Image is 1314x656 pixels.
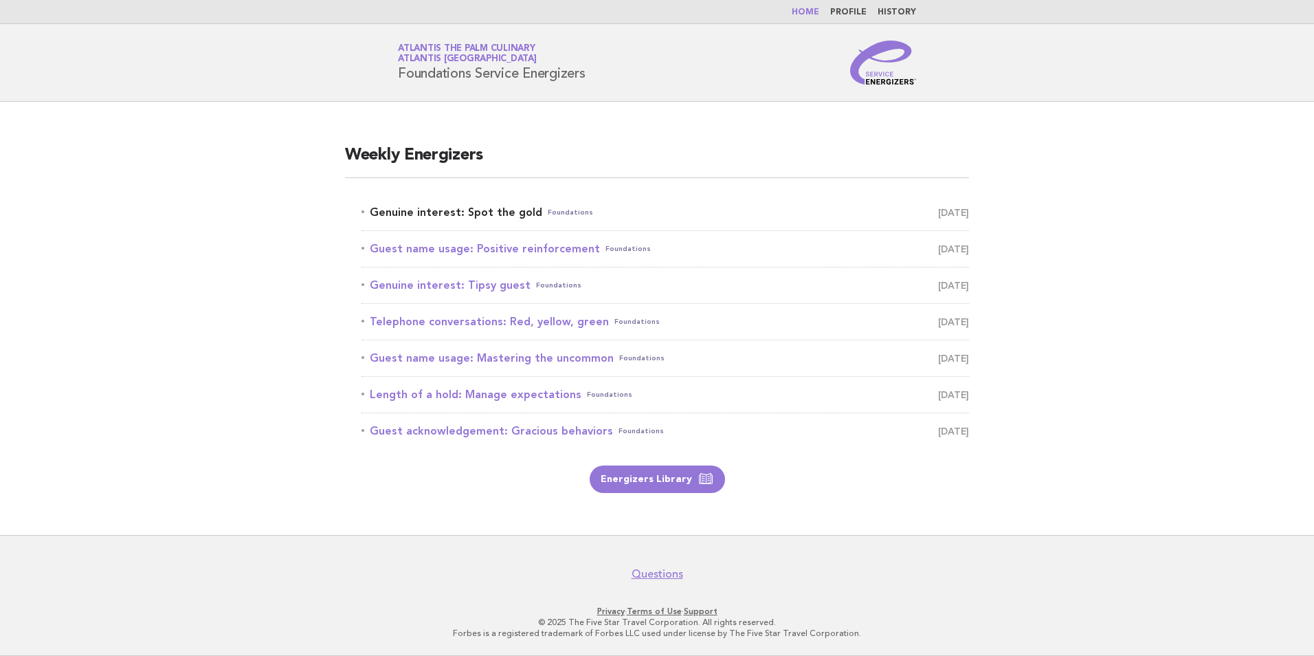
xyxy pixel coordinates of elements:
[938,239,969,259] span: [DATE]
[627,606,682,616] a: Terms of Use
[590,466,725,493] a: Energizers Library
[236,617,1078,628] p: © 2025 The Five Star Travel Corporation. All rights reserved.
[605,239,651,259] span: Foundations
[398,45,586,80] h1: Foundations Service Energizers
[938,422,969,441] span: [DATE]
[361,349,969,368] a: Guest name usage: Mastering the uncommonFoundations [DATE]
[938,312,969,331] span: [DATE]
[850,41,916,85] img: Service Energizers
[792,8,819,17] a: Home
[361,385,969,404] a: Length of a hold: Manage expectationsFoundations [DATE]
[361,312,969,331] a: Telephone conversations: Red, yellow, greenFoundations [DATE]
[938,203,969,222] span: [DATE]
[398,44,537,63] a: Atlantis The Palm CulinaryAtlantis [GEOGRAPHIC_DATA]
[587,385,632,404] span: Foundations
[830,8,867,17] a: Profile
[361,239,969,259] a: Guest name usage: Positive reinforcementFoundations [DATE]
[361,203,969,222] a: Genuine interest: Spot the goldFoundations [DATE]
[619,349,665,368] span: Foundations
[361,276,969,295] a: Genuine interest: Tipsy guestFoundations [DATE]
[236,628,1078,639] p: Forbes is a registered trademark of Forbes LLC used under license by The Five Star Travel Corpora...
[345,144,969,178] h2: Weekly Energizers
[597,606,625,616] a: Privacy
[684,606,717,616] a: Support
[938,276,969,295] span: [DATE]
[361,422,969,441] a: Guest acknowledgement: Gracious behaviorsFoundations [DATE]
[536,276,581,295] span: Foundations
[878,8,916,17] a: History
[938,385,969,404] span: [DATE]
[632,567,683,581] a: Questions
[548,203,593,222] span: Foundations
[614,312,660,331] span: Foundations
[938,349,969,368] span: [DATE]
[619,422,664,441] span: Foundations
[398,55,537,64] span: Atlantis [GEOGRAPHIC_DATA]
[236,606,1078,617] p: · ·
